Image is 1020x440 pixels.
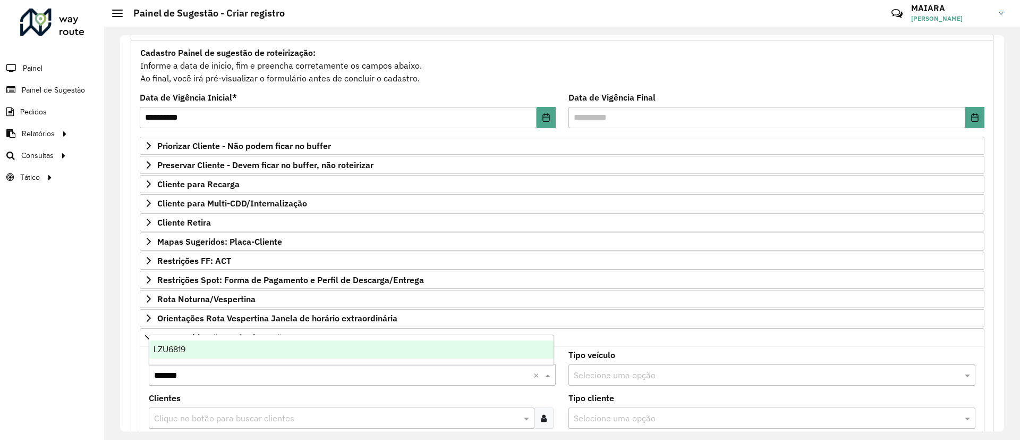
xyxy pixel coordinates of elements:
[21,150,54,161] span: Consultas
[157,295,256,303] span: Rota Noturna/Vespertina
[140,47,316,58] strong: Cadastro Painel de sugestão de roteirização:
[123,7,285,19] h2: Painel de Sugestão - Criar registro
[911,14,991,23] span: [PERSON_NAME]
[157,180,240,188] span: Cliente para Recarga
[140,271,984,289] a: Restrições Spot: Forma de Pagamento e Perfil de Descarga/Entrega
[20,106,47,118] span: Pedidos
[140,309,984,327] a: Orientações Rota Vespertina Janela de horário extraordinária
[23,63,42,74] span: Painel
[886,2,908,25] a: Contato Rápido
[157,333,291,342] span: Pre-Roteirização AS / Orientações
[157,237,282,246] span: Mapas Sugeridos: Placa-Cliente
[140,290,984,308] a: Rota Noturna/Vespertina
[157,161,373,169] span: Preservar Cliente - Devem ficar no buffer, não roteirizar
[140,194,984,212] a: Cliente para Multi-CDD/Internalização
[154,345,185,354] span: LZU6819
[140,46,984,85] div: Informe a data de inicio, fim e preencha corretamente os campos abaixo. Ao final, você irá pré-vi...
[157,199,307,207] span: Cliente para Multi-CDD/Internalização
[965,107,984,128] button: Choose Date
[568,91,656,104] label: Data de Vigência Final
[157,276,424,284] span: Restrições Spot: Forma de Pagamento e Perfil de Descarga/Entrega
[149,335,554,365] ng-dropdown-panel: Options list
[140,328,984,346] a: Pre-Roteirização AS / Orientações
[537,107,556,128] button: Choose Date
[140,233,984,251] a: Mapas Sugeridos: Placa-Cliente
[568,392,614,404] label: Tipo cliente
[140,213,984,231] a: Cliente Retira
[140,91,237,104] label: Data de Vigência Inicial
[20,172,40,183] span: Tático
[22,128,55,139] span: Relatórios
[157,256,231,265] span: Restrições FF: ACT
[157,142,331,150] span: Priorizar Cliente - Não podem ficar no buffer
[149,392,181,404] label: Clientes
[157,218,211,227] span: Cliente Retira
[157,314,397,322] span: Orientações Rota Vespertina Janela de horário extraordinária
[140,137,984,155] a: Priorizar Cliente - Não podem ficar no buffer
[140,252,984,270] a: Restrições FF: ACT
[22,85,85,96] span: Painel de Sugestão
[140,175,984,193] a: Cliente para Recarga
[568,348,615,361] label: Tipo veículo
[140,156,984,174] a: Preservar Cliente - Devem ficar no buffer, não roteirizar
[533,369,542,381] span: Clear all
[911,3,991,13] h3: MAIARA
